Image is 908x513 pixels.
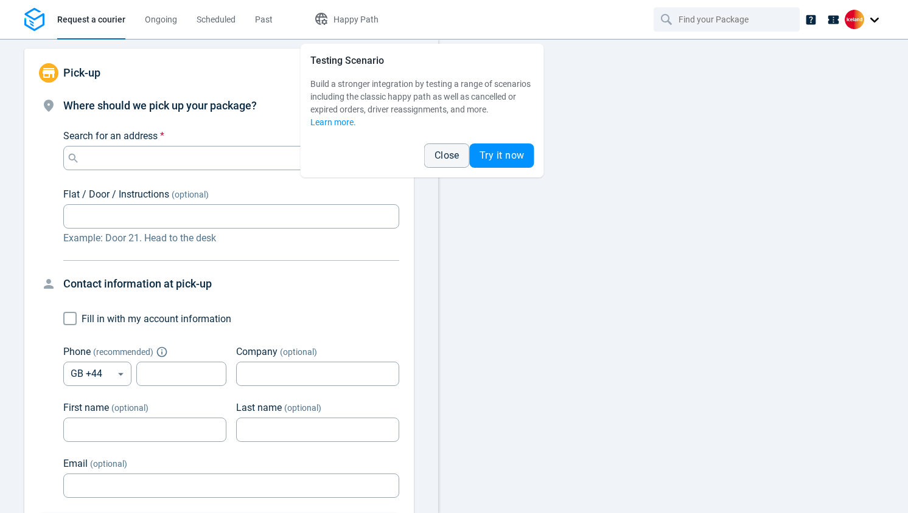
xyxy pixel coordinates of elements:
[63,130,158,142] span: Search for an address
[334,15,379,24] span: Happy Path
[24,49,414,97] div: Pick-up
[480,151,525,160] span: Try it now
[82,313,231,325] span: Fill in with my account information
[63,66,100,79] span: Pick-up
[310,79,531,114] span: Build a stronger integration by testing a range of scenarios including the classic happy path as ...
[57,15,125,24] span: Request a courier
[424,143,470,168] button: Close
[255,15,273,24] span: Past
[310,55,384,66] span: Testing Scenario
[470,143,534,168] button: Try it now
[63,188,169,200] span: Flat / Door / Instructions
[280,347,317,357] span: (optional)
[236,402,282,413] span: Last name
[90,459,127,469] span: (optional)
[63,99,257,112] span: Where should we pick up your package?
[284,403,321,413] span: (optional)
[111,403,148,413] span: (optional)
[435,151,459,160] span: Close
[172,190,209,199] span: (optional)
[145,15,177,24] span: Ongoing
[63,275,399,292] h4: Contact information at pick-up
[24,8,44,32] img: Logo
[158,348,166,356] button: Explain "Recommended"
[236,346,278,357] span: Company
[197,15,236,24] span: Scheduled
[63,346,91,357] span: Phone
[63,362,131,386] div: GB +44
[63,402,109,413] span: First name
[93,347,153,357] span: ( recommended )
[845,10,864,29] img: Client
[679,8,777,31] input: Find your Package
[63,458,88,469] span: Email
[310,117,356,127] a: Learn more.
[63,231,399,246] p: Example: Door 21. Head to the desk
